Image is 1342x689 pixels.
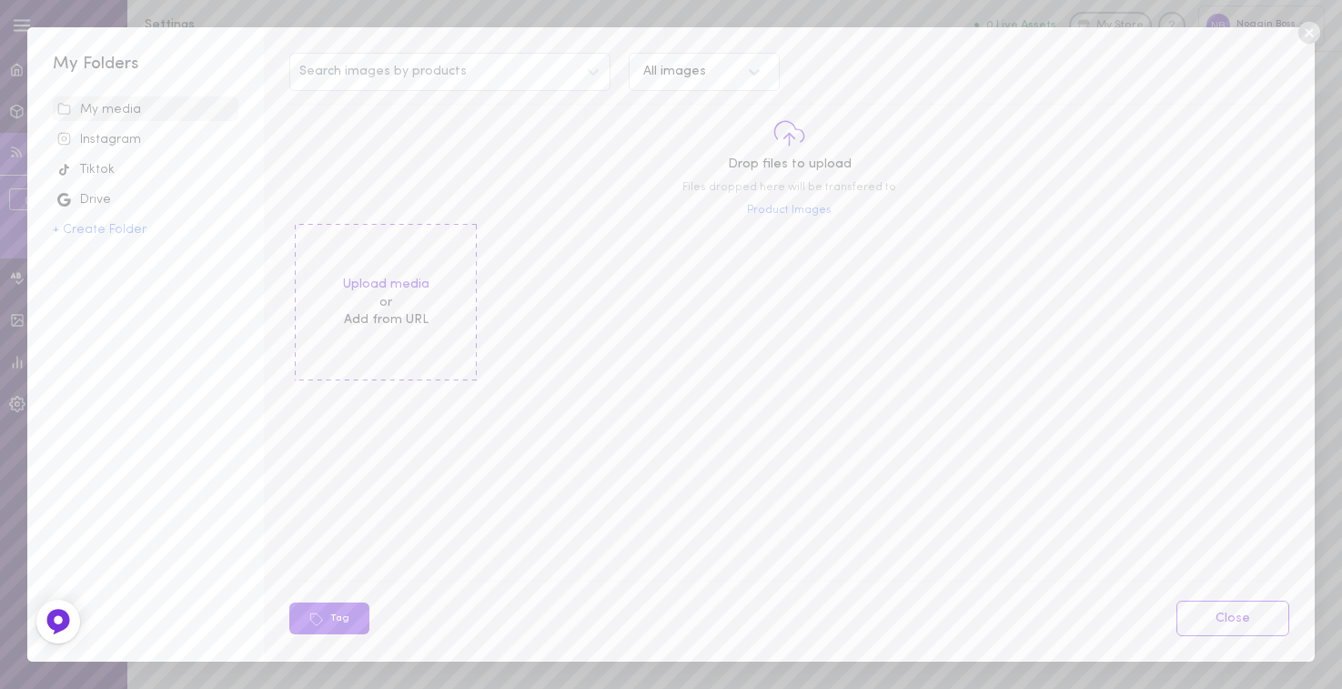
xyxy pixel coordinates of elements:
div: My media [57,101,234,119]
span: Drop files to upload [728,156,852,174]
div: All images [643,66,706,78]
div: Drive [57,191,234,209]
span: Product Images [747,203,832,219]
img: Feedback Button [45,608,72,635]
span: or [343,294,429,312]
button: + Create Folder [53,224,146,237]
label: Upload media [343,276,429,294]
div: Instagram [57,131,234,149]
div: Tiktok [57,161,234,179]
span: Search images by products [299,66,467,78]
button: Tag [289,603,369,634]
a: Close [1176,601,1289,636]
span: Files dropped here will be transfered to [682,182,896,193]
span: unsorted [53,96,238,122]
div: Search images by productsAll imagesDrop files to uploadFiles dropped here will be transfered toPr... [264,27,1314,661]
span: My Folders [53,56,139,73]
span: Add from URL [344,313,429,327]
